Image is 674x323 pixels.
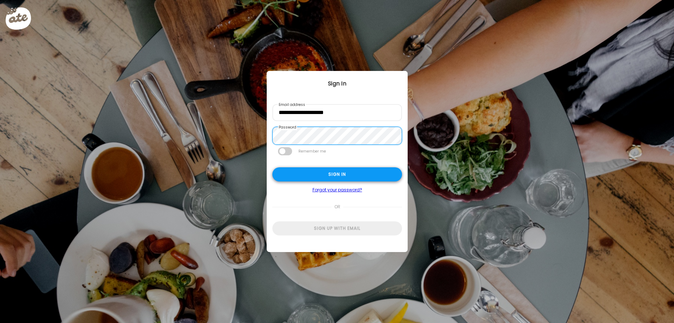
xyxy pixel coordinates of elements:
[272,187,402,193] a: Forgot your password?
[272,167,402,181] div: Sign in
[298,147,327,155] label: Remember me
[278,125,297,130] label: Password
[331,200,343,214] span: or
[267,79,408,88] div: Sign In
[272,221,402,235] div: Sign up with email
[278,102,306,108] label: Email address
